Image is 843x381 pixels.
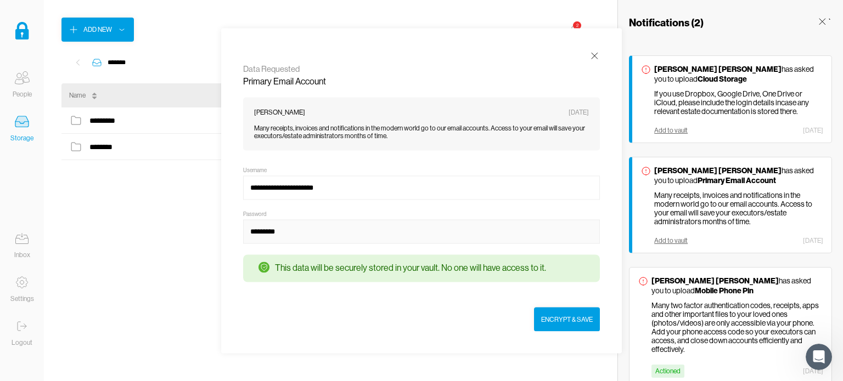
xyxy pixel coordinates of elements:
div: 2 [573,21,581,30]
h3: Notifications ( 2 ) [629,16,704,29]
strong: Cloud Storage [698,74,747,84]
div: Logout [12,337,32,348]
div: Name [69,90,86,101]
div: [DATE] [803,237,823,244]
div: Add to vault [654,237,688,244]
strong: [PERSON_NAME] [PERSON_NAME] [654,166,782,175]
div: Encrypt & Save [541,314,593,325]
p: has asked you to upload [651,276,823,295]
strong: Mobile Phone Pin [695,286,754,295]
strong: [PERSON_NAME] [PERSON_NAME] [654,64,782,74]
div: Storage [10,133,33,144]
p: If you use Dropbox, Google Drive, One Drive or iCloud, please include the login details incase an... [654,89,823,116]
button: Encrypt & Save [534,307,600,331]
div: Password [243,211,267,217]
div: Actioned [651,365,684,378]
p: Primary Email Account [243,76,600,86]
p: has asked you to upload [654,64,823,84]
p: has asked you to upload [654,166,823,185]
p: Data Requested [243,64,600,73]
p: Many receipts, invoices and notifications in the modern world go to our email accounts. Access to... [254,124,589,139]
div: [DATE] [803,367,823,375]
p: Many receipts, invoices and notifications in the modern world go to our email accounts. Access to... [654,191,823,226]
div: This data will be securely stored in your vault. No one will have access to it. [275,263,546,274]
strong: Primary Email Account [698,175,776,185]
p: Many two factor authentication codes, receipts, apps and other important files to your loved ones... [651,301,823,354]
iframe: Intercom live chat [806,344,832,370]
div: Settings [10,293,34,304]
strong: [PERSON_NAME] [PERSON_NAME] [651,276,779,286]
div: [DATE] [803,127,823,134]
div: Add to vault [654,127,688,134]
div: People [13,89,32,100]
div: Inbox [14,249,30,260]
div: Username [243,167,267,173]
p: [DATE] [569,108,589,116]
p: [PERSON_NAME] [254,108,305,116]
div: Add New [83,24,112,35]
